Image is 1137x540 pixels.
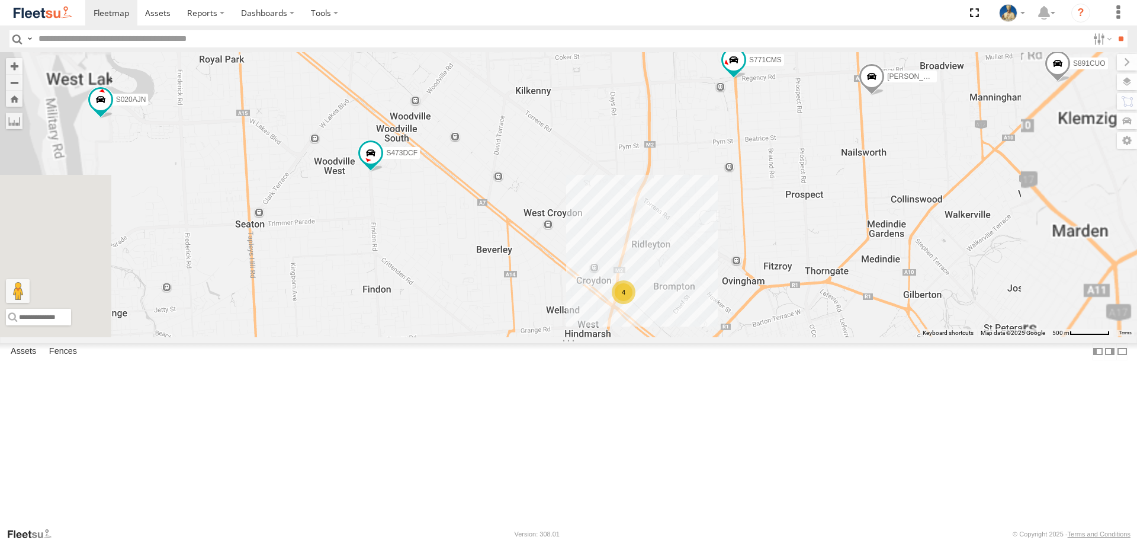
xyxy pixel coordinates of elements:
[7,528,61,540] a: Visit our Website
[1104,343,1116,360] label: Dock Summary Table to the Right
[1052,330,1069,336] span: 500 m
[1116,343,1128,360] label: Hide Summary Table
[1068,531,1130,538] a: Terms and Conditions
[995,4,1029,22] div: Matt Draper
[981,330,1045,336] span: Map data ©2025 Google
[515,531,560,538] div: Version: 308.01
[6,74,23,91] button: Zoom out
[6,113,23,129] label: Measure
[1088,30,1114,47] label: Search Filter Options
[612,280,635,304] div: 4
[1092,343,1104,360] label: Dock Summary Table to the Left
[749,56,782,65] span: S771CMS
[6,279,30,303] button: Drag Pegman onto the map to open Street View
[12,5,73,21] img: fleetsu-logo-horizontal.svg
[5,344,42,360] label: Assets
[6,58,23,74] button: Zoom in
[887,72,946,81] span: [PERSON_NAME]
[923,329,974,337] button: Keyboard shortcuts
[25,30,34,47] label: Search Query
[116,95,146,104] span: S020AJN
[1013,531,1130,538] div: © Copyright 2025 -
[1071,4,1090,23] i: ?
[1049,329,1113,337] button: Map scale: 500 m per 64 pixels
[1073,60,1106,68] span: S891CUO
[1119,330,1132,335] a: Terms (opens in new tab)
[386,149,417,158] span: S473DCF
[1117,132,1137,149] label: Map Settings
[43,344,83,360] label: Fences
[6,91,23,107] button: Zoom Home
